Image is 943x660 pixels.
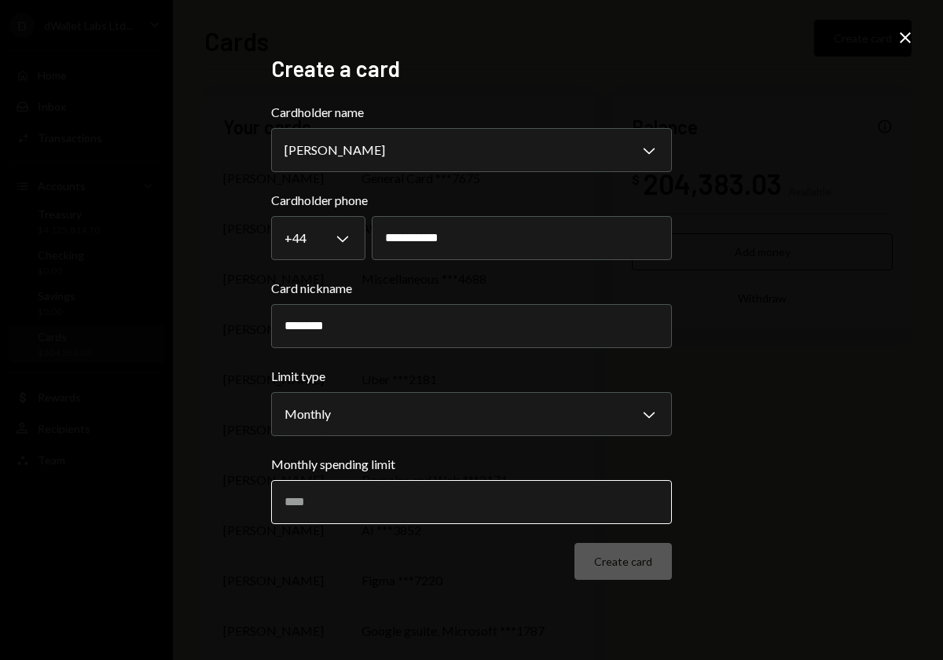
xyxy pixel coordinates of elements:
[271,53,672,84] h2: Create a card
[271,103,672,122] label: Cardholder name
[271,279,672,298] label: Card nickname
[271,392,672,436] button: Limit type
[271,128,672,172] button: Cardholder name
[271,455,672,474] label: Monthly spending limit
[271,367,672,386] label: Limit type
[271,191,672,210] label: Cardholder phone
